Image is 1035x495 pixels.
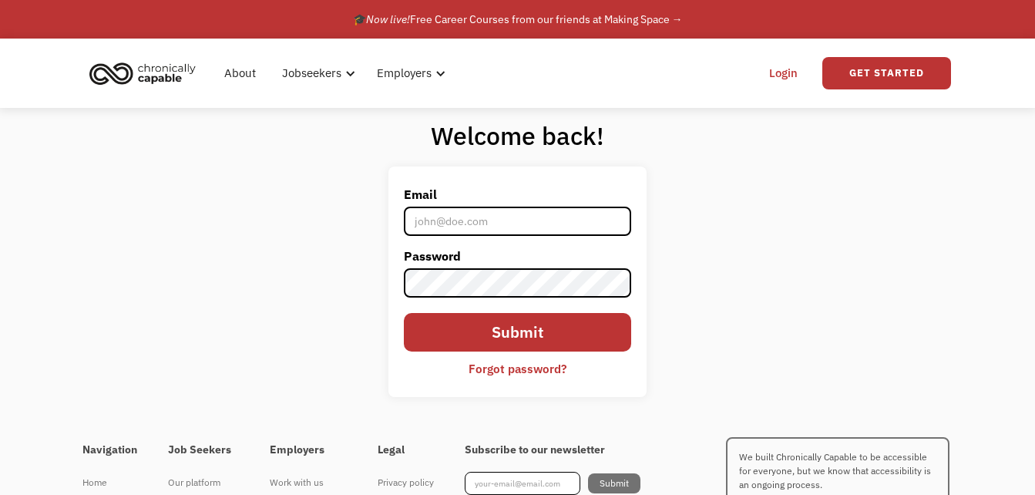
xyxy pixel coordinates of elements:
div: Employers [377,64,432,82]
div: Home [82,473,137,492]
div: Jobseekers [273,49,360,98]
label: Email [404,182,632,207]
a: Login [760,49,807,98]
div: Forgot password? [469,359,566,378]
em: Now live! [366,12,410,26]
input: john@doe.com [404,207,632,236]
a: Work with us [270,472,347,493]
a: Privacy policy [378,472,434,493]
img: Chronically Capable logo [85,56,200,90]
div: Jobseekers [282,64,341,82]
a: Get Started [822,57,951,89]
a: home [85,56,207,90]
form: Footer Newsletter [465,472,640,495]
h4: Navigation [82,443,137,457]
div: Work with us [270,473,347,492]
input: Submit [404,313,632,352]
h4: Subscribe to our newsletter [465,443,640,457]
a: Forgot password? [457,355,578,382]
h4: Legal [378,443,434,457]
h1: Welcome back! [388,120,647,151]
h4: Job Seekers [168,443,239,457]
div: Privacy policy [378,473,434,492]
div: Employers [368,49,450,98]
form: Email Form 2 [404,182,632,382]
a: Home [82,472,137,493]
a: About [215,49,265,98]
div: Our platform [168,473,239,492]
div: 🎓 Free Career Courses from our friends at Making Space → [353,10,683,29]
input: your-email@email.com [465,472,580,495]
a: Our platform [168,472,239,493]
h4: Employers [270,443,347,457]
input: Submit [588,473,640,493]
label: Password [404,244,632,268]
